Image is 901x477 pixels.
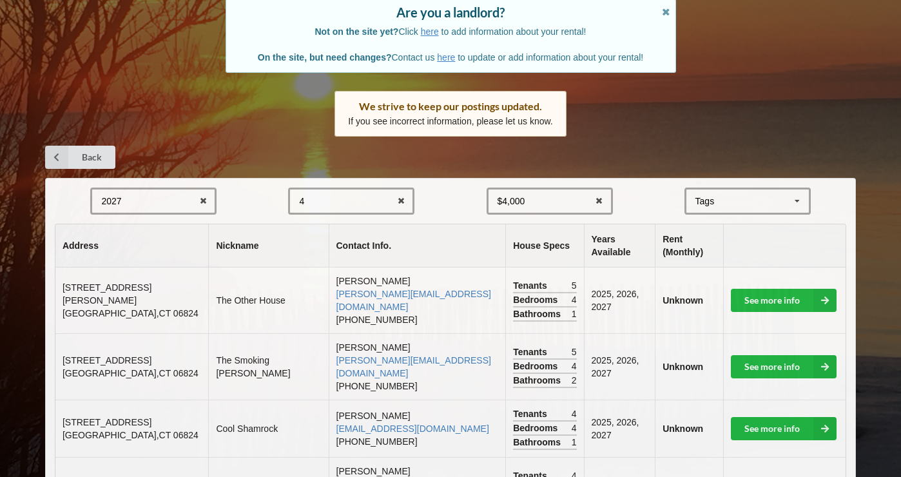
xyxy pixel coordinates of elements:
td: [PERSON_NAME] [PHONE_NUMBER] [329,268,506,333]
a: Back [45,146,115,169]
a: [EMAIL_ADDRESS][DOMAIN_NAME] [336,423,489,434]
th: Rent (Monthly) [655,224,722,268]
span: [GEOGRAPHIC_DATA] , CT 06824 [63,308,199,318]
a: See more info [731,289,837,312]
span: Bedrooms [513,293,561,306]
td: [PERSON_NAME] [PHONE_NUMBER] [329,400,506,457]
a: [PERSON_NAME][EMAIL_ADDRESS][DOMAIN_NAME] [336,289,491,312]
td: 2025, 2026, 2027 [584,400,655,457]
th: House Specs [505,224,583,268]
span: [GEOGRAPHIC_DATA] , CT 06824 [63,368,199,378]
span: [STREET_ADDRESS] [63,417,151,427]
div: Are you a landlord? [239,6,663,19]
span: [GEOGRAPHIC_DATA] , CT 06824 [63,430,199,440]
span: 4 [572,293,577,306]
span: Bedrooms [513,422,561,434]
td: 2025, 2026, 2027 [584,333,655,400]
b: On the site, but need changes? [258,52,392,63]
span: Contact us to update or add information about your rental! [258,52,643,63]
th: Contact Info. [329,224,506,268]
span: 1 [572,307,577,320]
span: Bathrooms [513,307,564,320]
td: The Other House [208,268,328,333]
b: Unknown [663,295,703,306]
td: Cool Shamrock [208,400,328,457]
span: 4 [572,407,577,420]
td: [PERSON_NAME] [PHONE_NUMBER] [329,333,506,400]
span: Bedrooms [513,360,561,373]
td: The Smoking [PERSON_NAME] [208,333,328,400]
div: $4,000 [498,197,525,206]
span: Bathrooms [513,436,564,449]
span: [STREET_ADDRESS][PERSON_NAME] [63,282,151,306]
span: 1 [572,436,577,449]
a: [PERSON_NAME][EMAIL_ADDRESS][DOMAIN_NAME] [336,355,491,378]
th: Nickname [208,224,328,268]
b: Unknown [663,423,703,434]
span: [STREET_ADDRESS] [63,355,151,365]
th: Years Available [584,224,655,268]
div: We strive to keep our postings updated. [348,100,553,113]
td: 2025, 2026, 2027 [584,268,655,333]
span: Tenants [513,279,550,292]
a: here [421,26,439,37]
th: Address [55,224,209,268]
span: 4 [572,422,577,434]
span: 2 [572,374,577,387]
span: 5 [572,279,577,292]
span: Click to add information about your rental! [315,26,586,37]
a: See more info [731,355,837,378]
span: Tenants [513,346,550,358]
span: Bathrooms [513,374,564,387]
a: here [437,52,455,63]
span: 4 [572,360,577,373]
div: Tags [692,194,733,209]
span: Tenants [513,407,550,420]
b: Not on the site yet? [315,26,399,37]
b: Unknown [663,362,703,372]
div: 2027 [101,197,121,206]
div: 4 [299,197,304,206]
p: If you see incorrect information, please let us know. [348,115,553,128]
span: 5 [572,346,577,358]
a: See more info [731,417,837,440]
